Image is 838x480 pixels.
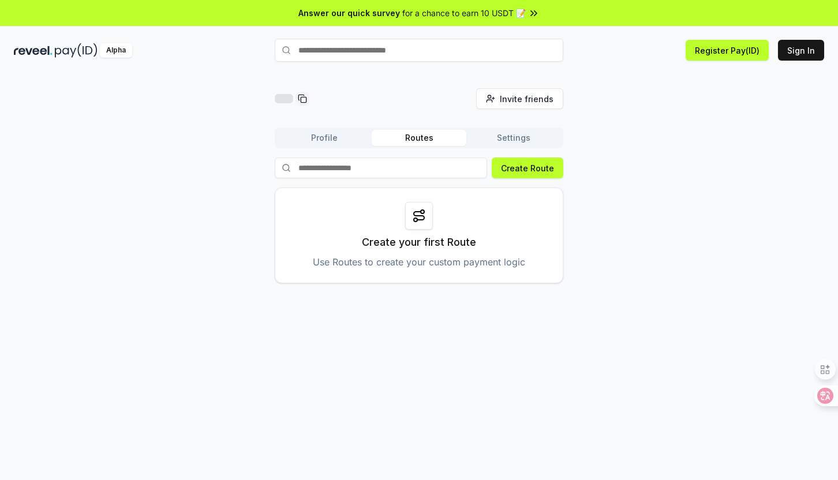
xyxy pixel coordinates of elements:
span: Answer our quick survey [298,7,400,19]
p: Create your first Route [362,234,476,250]
span: Invite friends [500,93,553,105]
span: for a chance to earn 10 USDT 📝 [402,7,526,19]
img: pay_id [55,43,98,58]
button: Register Pay(ID) [686,40,769,61]
div: Alpha [100,43,132,58]
button: Sign In [778,40,824,61]
button: Settings [466,130,561,146]
button: Routes [372,130,466,146]
button: Invite friends [476,88,563,109]
p: Use Routes to create your custom payment logic [313,255,525,269]
button: Profile [277,130,372,146]
img: reveel_dark [14,43,53,58]
button: Create Route [492,157,563,178]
